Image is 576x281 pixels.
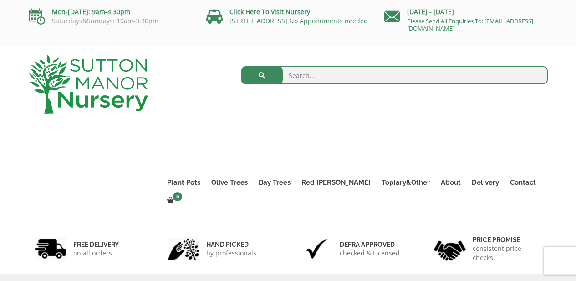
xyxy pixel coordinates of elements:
[376,176,435,189] a: Topiary&Other
[35,237,66,260] img: 1.jpg
[384,6,548,17] p: [DATE] - [DATE]
[162,194,185,207] a: 0
[29,55,148,114] img: logo
[229,16,368,25] a: [STREET_ADDRESS] No Appointments needed
[473,236,542,244] h6: Price promise
[466,176,505,189] a: Delivery
[168,237,199,260] img: 2.jpg
[229,7,312,16] a: Click Here To Visit Nursery!
[29,17,193,25] p: Saturdays&Sundays: 10am-3:30pm
[73,249,119,258] p: on all orders
[296,176,376,189] a: Red [PERSON_NAME]
[505,176,541,189] a: Contact
[435,176,466,189] a: About
[173,192,182,201] span: 0
[73,240,119,249] h6: FREE DELIVERY
[407,17,533,32] a: Please Send All Enquiries To: [EMAIL_ADDRESS][DOMAIN_NAME]
[434,235,466,263] img: 4.jpg
[162,176,206,189] a: Plant Pots
[473,244,542,262] p: consistent price checks
[206,249,256,258] p: by professionals
[253,176,296,189] a: Bay Trees
[340,249,400,258] p: checked & Licensed
[206,176,253,189] a: Olive Trees
[340,240,400,249] h6: Defra approved
[301,237,333,260] img: 3.jpg
[241,66,548,84] input: Search...
[206,240,256,249] h6: hand picked
[29,6,193,17] p: Mon-[DATE]: 9am-4:30pm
